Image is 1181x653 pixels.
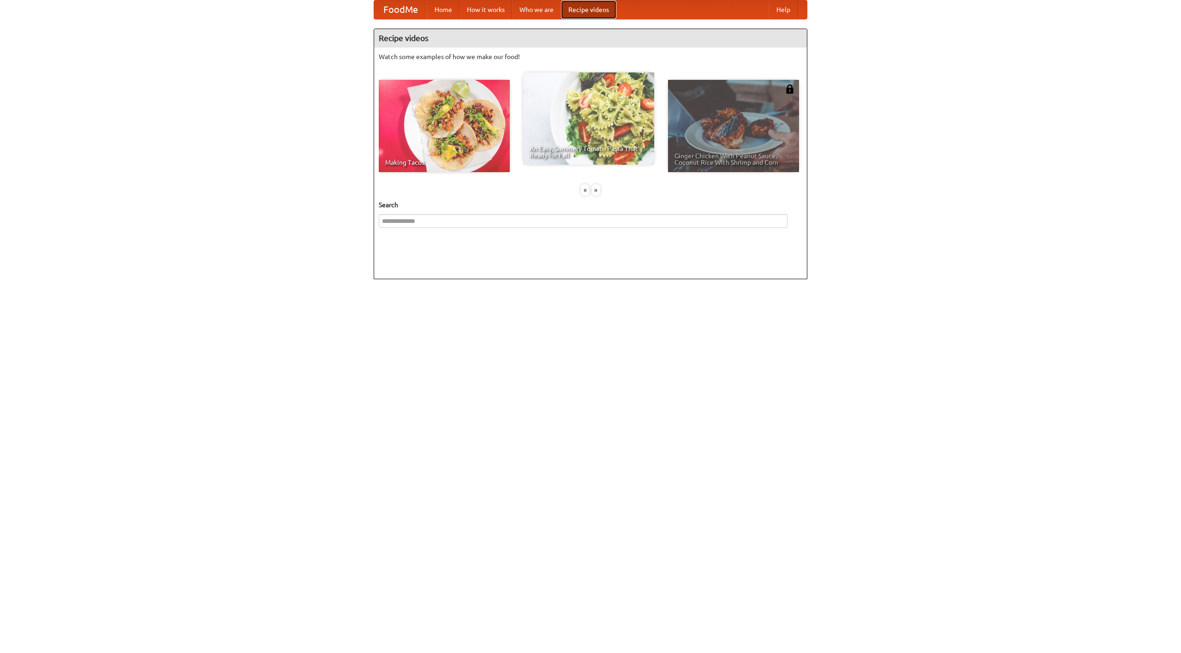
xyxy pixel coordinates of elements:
a: Help [769,0,798,19]
h5: Search [379,200,802,210]
a: How it works [459,0,512,19]
a: FoodMe [374,0,427,19]
a: Making Tacos [379,80,510,172]
h4: Recipe videos [374,29,807,48]
p: Watch some examples of how we make our food! [379,52,802,61]
img: 483408.png [785,84,794,94]
a: Who we are [512,0,561,19]
div: » [592,184,600,196]
a: Home [427,0,459,19]
a: An Easy, Summery Tomato Pasta That's Ready for Fall [523,72,654,165]
a: Recipe videos [561,0,616,19]
span: An Easy, Summery Tomato Pasta That's Ready for Fall [530,145,648,158]
span: Making Tacos [385,159,503,166]
div: « [581,184,589,196]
